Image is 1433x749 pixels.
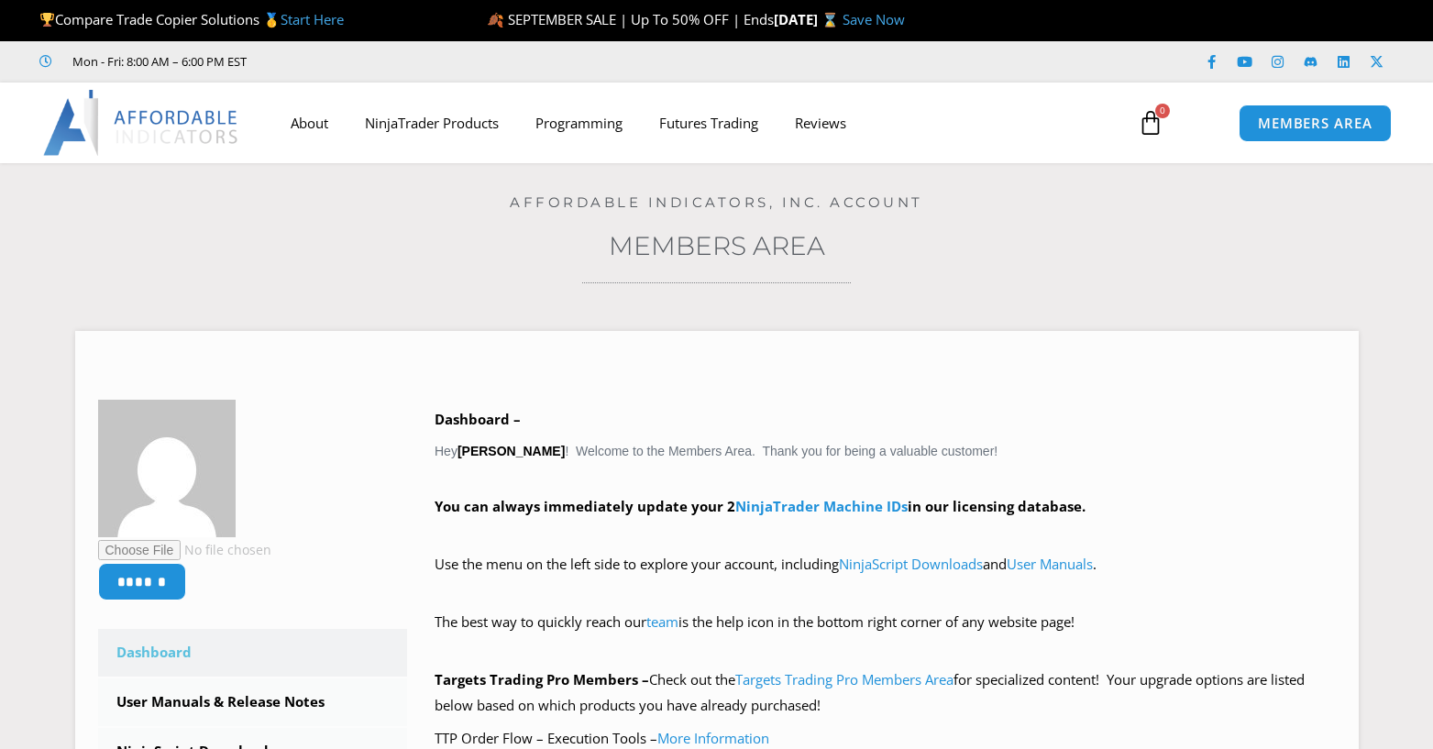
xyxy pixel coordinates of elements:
[735,497,908,515] a: NinjaTrader Machine IDs
[641,102,777,144] a: Futures Trading
[657,729,769,747] a: More Information
[272,102,347,144] a: About
[98,678,408,726] a: User Manuals & Release Notes
[517,102,641,144] a: Programming
[272,52,547,71] iframe: Customer reviews powered by Trustpilot
[281,10,344,28] a: Start Here
[435,410,521,428] b: Dashboard –
[435,670,649,688] strong: Targets Trading Pro Members –
[457,444,565,458] strong: [PERSON_NAME]
[1110,96,1191,149] a: 0
[435,667,1336,719] p: Check out the for specialized content! Your upgrade options are listed below based on which produ...
[98,400,236,537] img: 819622671224f96f1c2c597ca32fe4ff43bf424136a5f63539280c406dcdb980
[40,13,54,27] img: 🏆
[347,102,517,144] a: NinjaTrader Products
[435,610,1336,661] p: The best way to quickly reach our is the help icon in the bottom right corner of any website page!
[98,629,408,677] a: Dashboard
[843,10,905,28] a: Save Now
[39,10,344,28] span: Compare Trade Copier Solutions 🥇
[777,102,865,144] a: Reviews
[839,555,983,573] a: NinjaScript Downloads
[272,102,1118,144] nav: Menu
[646,612,678,631] a: team
[1239,105,1392,142] a: MEMBERS AREA
[68,50,247,72] span: Mon - Fri: 8:00 AM – 6:00 PM EST
[774,10,843,28] strong: [DATE] ⌛
[510,193,923,211] a: Affordable Indicators, Inc. Account
[1155,104,1170,118] span: 0
[487,10,774,28] span: 🍂 SEPTEMBER SALE | Up To 50% OFF | Ends
[1007,555,1093,573] a: User Manuals
[609,230,825,261] a: Members Area
[1258,116,1372,130] span: MEMBERS AREA
[43,90,240,156] img: LogoAI | Affordable Indicators – NinjaTrader
[735,670,953,688] a: Targets Trading Pro Members Area
[435,497,1086,515] strong: You can always immediately update your 2 in our licensing database.
[435,552,1336,603] p: Use the menu on the left side to explore your account, including and .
